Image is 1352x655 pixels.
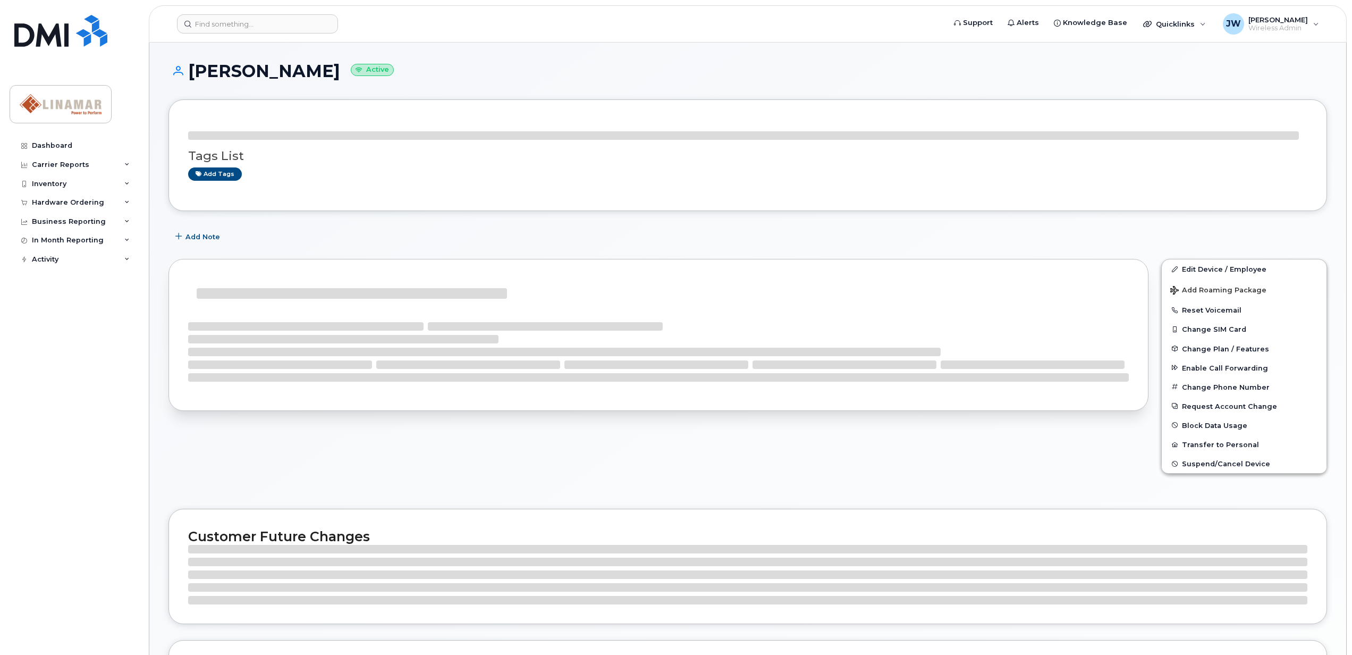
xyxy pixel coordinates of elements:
[1162,279,1326,300] button: Add Roaming Package
[188,149,1307,163] h3: Tags List
[1162,416,1326,435] button: Block Data Usage
[1162,397,1326,416] button: Request Account Change
[1162,454,1326,473] button: Suspend/Cancel Device
[1162,259,1326,279] a: Edit Device / Employee
[1162,339,1326,358] button: Change Plan / Features
[188,167,242,181] a: Add tags
[168,62,1327,80] h1: [PERSON_NAME]
[1162,377,1326,397] button: Change Phone Number
[1162,300,1326,320] button: Reset Voicemail
[185,232,220,242] span: Add Note
[1182,364,1268,372] span: Enable Call Forwarding
[1182,345,1269,352] span: Change Plan / Features
[168,227,229,246] button: Add Note
[1162,435,1326,454] button: Transfer to Personal
[1162,358,1326,377] button: Enable Call Forwarding
[188,528,1307,544] h2: Customer Future Changes
[1170,286,1266,296] span: Add Roaming Package
[1162,320,1326,339] button: Change SIM Card
[351,64,394,76] small: Active
[1182,460,1270,468] span: Suspend/Cancel Device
